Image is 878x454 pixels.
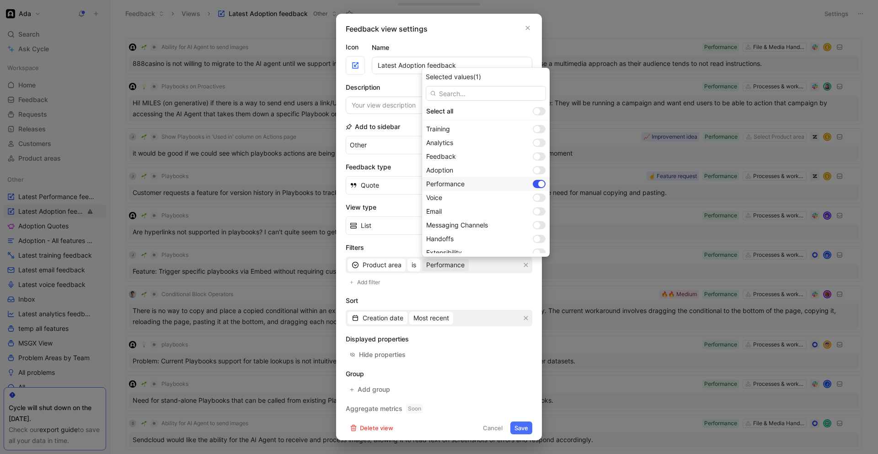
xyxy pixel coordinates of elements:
[426,221,488,229] span: Messaging Channels
[426,249,462,256] span: Extensibility
[426,235,454,243] span: Handoffs
[426,125,450,133] span: Training
[426,71,546,82] div: Selected values (1)
[426,166,453,174] span: Adoption
[426,207,442,215] span: Email
[426,139,453,146] span: Analytics
[426,152,456,160] span: Feedback
[426,194,442,201] span: Voice
[426,180,465,188] span: Performance
[426,86,546,101] input: Search...
[426,106,529,117] div: Select all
